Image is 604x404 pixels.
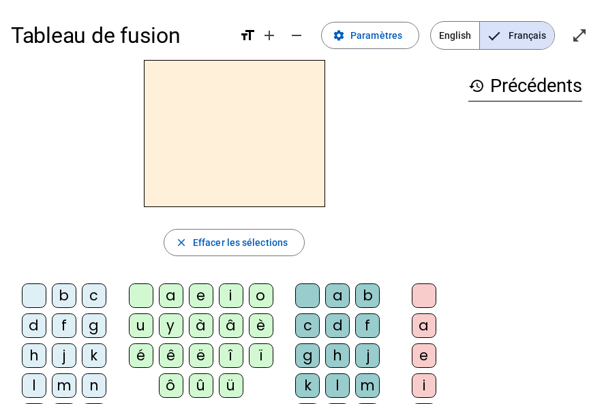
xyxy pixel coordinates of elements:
div: â [219,313,243,338]
div: u [129,313,153,338]
mat-icon: open_in_full [571,27,588,44]
div: o [249,283,273,308]
mat-icon: format_size [239,27,256,44]
div: k [295,373,320,398]
div: b [52,283,76,308]
div: i [219,283,243,308]
div: c [82,283,106,308]
div: a [159,283,183,308]
mat-icon: add [261,27,277,44]
div: h [325,343,350,368]
div: é [129,343,153,368]
div: l [325,373,350,398]
div: ë [189,343,213,368]
span: Français [480,22,554,49]
div: d [325,313,350,338]
span: Effacer les sélections [193,234,288,251]
div: m [355,373,380,398]
div: h [22,343,46,368]
div: î [219,343,243,368]
mat-icon: settings [333,29,345,42]
mat-icon: close [175,236,187,249]
h3: Précédents [468,71,582,102]
div: l [22,373,46,398]
div: j [52,343,76,368]
div: c [295,313,320,338]
div: m [52,373,76,398]
div: b [355,283,380,308]
div: g [82,313,106,338]
div: ü [219,373,243,398]
div: n [82,373,106,398]
div: e [189,283,213,308]
mat-button-toggle-group: Language selection [430,21,555,50]
div: û [189,373,213,398]
div: k [82,343,106,368]
div: f [355,313,380,338]
h1: Tableau de fusion [11,14,228,57]
button: Paramètres [321,22,419,49]
mat-icon: history [468,78,485,94]
div: e [412,343,436,368]
div: a [325,283,350,308]
div: à [189,313,213,338]
div: i [412,373,436,398]
div: ê [159,343,183,368]
span: Paramètres [350,27,402,44]
span: English [431,22,479,49]
div: ï [249,343,273,368]
mat-icon: remove [288,27,305,44]
button: Augmenter la taille de la police [256,22,283,49]
div: ô [159,373,183,398]
div: y [159,313,183,338]
div: è [249,313,273,338]
button: Diminuer la taille de la police [283,22,310,49]
div: a [412,313,436,338]
div: f [52,313,76,338]
button: Effacer les sélections [164,229,305,256]
div: j [355,343,380,368]
div: d [22,313,46,338]
button: Entrer en plein écran [566,22,593,49]
div: g [295,343,320,368]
